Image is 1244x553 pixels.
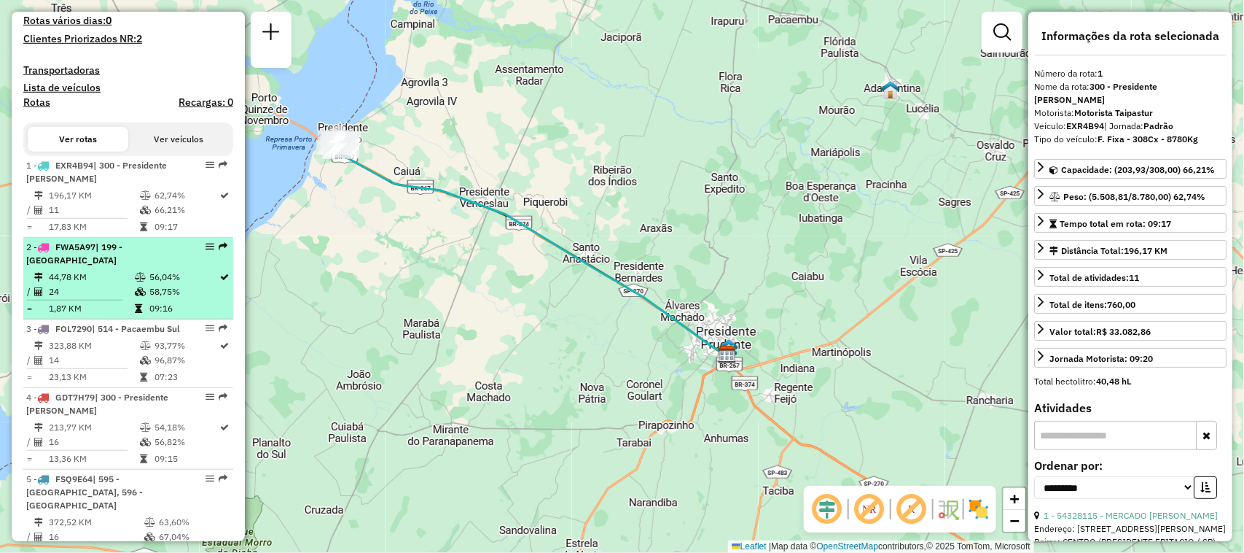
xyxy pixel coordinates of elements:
div: Bairro: CENTRO (PRESIDENTE EPITACIO / SP) [1034,535,1227,549]
em: Rota exportada [219,324,227,333]
td: 323,88 KM [48,339,139,353]
span: | 300 - Presidente [PERSON_NAME] [26,392,168,416]
em: Opções [206,392,214,401]
em: Opções [206,474,214,483]
td: 63,60% [158,515,227,530]
em: Opções [206,242,214,251]
div: Nome da rota: [1034,80,1227,107]
td: 11 [48,203,139,217]
h4: Lista de veículos [23,82,233,94]
em: Opções [206,324,214,333]
td: 07:23 [154,370,219,384]
a: Rotas [23,96,50,109]
i: Distância Total [34,273,43,282]
i: Rota otimizada [221,423,230,432]
a: Distância Total:196,17 KM [1034,240,1227,260]
button: Ordem crescente [1194,476,1217,499]
span: FWA5A97 [55,241,95,252]
td: 16 [48,530,144,544]
a: Jornada Motorista: 09:20 [1034,348,1227,368]
h4: Rotas vários dias: [23,15,233,27]
td: = [26,370,34,384]
i: % de utilização da cubagem [144,533,155,541]
td: 66,21% [154,203,219,217]
td: 54,18% [154,420,219,435]
span: Capacidade: (203,93/308,00) 66,21% [1061,164,1215,175]
td: / [26,530,34,544]
i: % de utilização do peso [140,341,151,350]
td: 58,75% [149,285,219,299]
i: Tempo total em rota [140,455,147,463]
img: Exibir/Ocultar setores [967,498,990,521]
td: 62,74% [154,188,219,203]
em: Opções [206,161,214,169]
span: FOL7290 [55,323,92,334]
i: Distância Total [34,423,43,432]
td: = [26,452,34,466]
span: − [1010,511,1020,530]
i: % de utilização do peso [140,191,151,200]
span: 3 - [26,323,180,334]
i: Distância Total [34,341,43,350]
span: 4 - [26,392,168,416]
i: % de utilização da cubagem [135,287,146,296]
img: Fads [719,339,738,357]
strong: 1 [1098,68,1103,79]
span: 196,17 KM [1124,245,1167,256]
em: Rota exportada [219,474,227,483]
a: Nova sessão e pesquisa [257,18,286,50]
strong: F. Fixa - 308Cx - 8780Kg [1098,134,1198,144]
strong: 300 - Presidente [PERSON_NAME] [1034,81,1157,105]
span: 1 - [26,160,167,184]
i: Total de Atividades [34,206,43,214]
a: Total de atividades:11 [1034,267,1227,287]
strong: 760,00 [1107,299,1135,310]
span: | 199 - [GEOGRAPHIC_DATA] [26,241,122,266]
span: Exibir rótulo [894,492,929,527]
div: Jornada Motorista: 09:20 [1049,352,1153,366]
a: Zoom in [1004,488,1025,510]
td: 14 [48,353,139,368]
td: 13,36 KM [48,452,139,466]
i: Total de Atividades [34,438,43,446]
td: 56,82% [154,435,219,449]
i: Rota otimizada [221,191,230,200]
td: = [26,301,34,316]
button: Ver veículos [128,127,229,152]
td: 17,83 KM [48,220,139,234]
div: Veículo: [1034,120,1227,133]
strong: Padrão [1143,120,1173,131]
h4: Clientes Priorizados NR: [23,33,233,45]
td: 96,87% [154,353,219,368]
a: Total de itens:760,00 [1034,294,1227,314]
div: Motorista: [1034,107,1227,120]
td: 09:15 [154,452,219,466]
span: 5 - [26,473,143,511]
a: Capacidade: (203,93/308,00) 66,21% [1034,159,1227,179]
img: CDD Presidente Prudente [718,345,737,364]
span: | [769,541,771,552]
td: = [26,220,34,234]
a: Zoom out [1004,510,1025,532]
td: 24 [48,285,134,299]
td: 23,13 KM [48,370,139,384]
i: Rota otimizada [221,273,230,282]
td: 196,17 KM [48,188,139,203]
a: 1 - 54328115 - MERCADO [PERSON_NAME] [1044,510,1218,521]
a: Leaflet [732,541,767,552]
a: Tempo total em rota: 09:17 [1034,213,1227,233]
span: Exibir NR [852,492,887,527]
span: GDT7H79 [55,392,95,403]
td: / [26,435,34,449]
div: Tipo do veículo: [1034,133,1227,146]
em: Rota exportada [219,392,227,401]
span: Ocultar deslocamento [810,492,845,527]
td: 213,77 KM [48,420,139,435]
div: Número da rota: [1034,67,1227,80]
div: Endereço: [STREET_ADDRESS][PERSON_NAME] [1034,522,1227,535]
div: Valor total: [1049,325,1151,339]
em: Rota exportada [219,161,227,169]
td: 09:16 [149,301,219,316]
span: Total de atividades: [1049,272,1139,283]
